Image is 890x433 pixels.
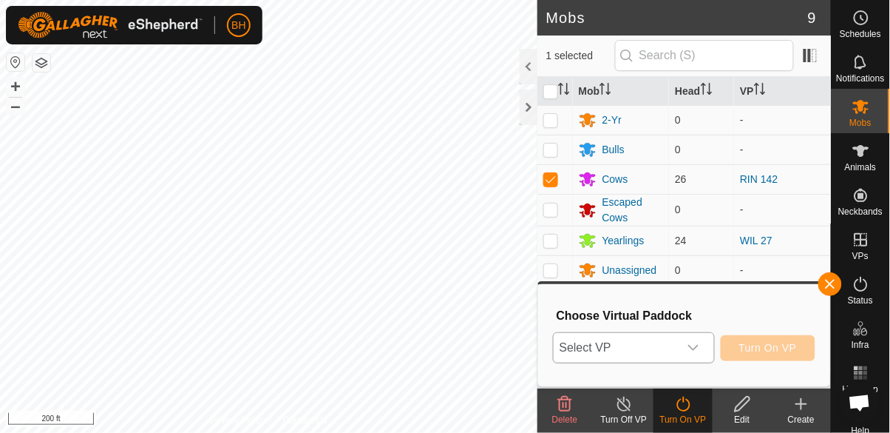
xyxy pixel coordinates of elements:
th: Mob [573,77,670,106]
button: Reset Map [7,53,24,71]
span: Mobs [850,118,872,127]
a: Contact Us [283,414,327,427]
span: 0 [675,144,681,155]
span: Notifications [837,74,885,83]
p-sorticon: Activate to sort [701,85,713,97]
th: Head [669,77,734,106]
div: Turn On VP [653,413,713,426]
p-sorticon: Activate to sort [558,85,570,97]
span: 1 selected [546,48,615,64]
img: Gallagher Logo [18,12,203,38]
h2: Mobs [546,9,808,27]
div: Edit [713,413,772,426]
span: 0 [675,114,681,126]
div: 2-Yr [602,113,622,128]
p-sorticon: Activate to sort [599,85,611,97]
a: WIL 27 [740,235,772,246]
div: Create [772,413,831,426]
span: 0 [675,264,681,276]
span: Heatmap [843,385,879,394]
span: Delete [552,414,578,425]
span: VPs [852,252,869,261]
span: Neckbands [838,207,883,216]
input: Search (S) [615,40,794,71]
button: Turn On VP [721,335,815,361]
span: Infra [852,340,869,349]
button: Map Layers [33,54,50,72]
span: Turn On VP [739,342,797,354]
td: - [734,194,831,226]
div: Escaped Cows [602,195,664,226]
th: VP [734,77,831,106]
a: RIN 142 [740,173,778,185]
span: Schedules [840,30,881,38]
span: 26 [675,173,687,185]
td: - [734,105,831,135]
td: - [734,135,831,164]
div: Yearlings [602,233,645,249]
span: 24 [675,235,687,246]
div: dropdown trigger [679,333,708,363]
td: - [734,255,831,285]
div: Cows [602,172,628,187]
div: Turn Off VP [594,413,653,426]
span: Animals [845,163,877,172]
span: 0 [675,204,681,215]
span: BH [231,18,245,33]
span: Status [848,296,873,305]
div: Bulls [602,142,625,158]
span: Select VP [554,333,679,363]
div: Open chat [840,383,880,423]
button: + [7,78,24,95]
div: Unassigned [602,263,657,278]
button: – [7,97,24,115]
p-sorticon: Activate to sort [754,85,766,97]
span: 9 [808,7,816,29]
a: Privacy Policy [210,414,265,427]
h3: Choose Virtual Paddock [557,309,815,323]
